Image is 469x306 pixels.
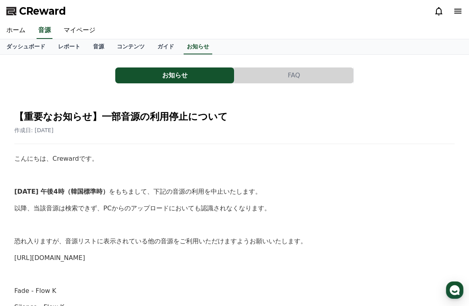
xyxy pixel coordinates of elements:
[14,203,455,214] p: 以降、当該音源は検索できず、PCからのアップロードにおいても認識されなくなります。
[37,22,52,39] a: 音源
[115,67,234,83] button: お知らせ
[14,187,455,197] p: をもちまして、下記の音源の利用を中止いたします。
[184,39,212,54] a: お知らせ
[379,296,399,302] span: Settings
[14,154,455,164] p: こんにちは、Crewardです。
[312,284,467,304] a: Settings
[234,67,353,83] button: FAQ
[14,110,455,123] h2: 【重要なお知らせ】一部音源の利用停止について
[14,127,54,133] span: 作成日: [DATE]
[6,5,66,17] a: CReward
[2,284,157,304] a: Home
[14,254,85,262] a: [URL][DOMAIN_NAME]
[14,236,455,246] p: 恐れ入りますが、音源リストに表示されている他の音源をご利用いただけますようお願いいたします。
[87,39,110,54] a: 音源
[19,5,66,17] span: CReward
[72,296,87,302] span: Home
[151,39,180,54] a: ガイド
[14,188,109,195] strong: [DATE] 午後4時（韓国標準時）
[57,22,102,39] a: マイページ
[222,296,247,303] span: Messages
[52,39,87,54] a: レポート
[110,39,151,54] a: コンテンツ
[157,284,312,304] a: Messages
[14,286,455,296] p: Fade - Flow K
